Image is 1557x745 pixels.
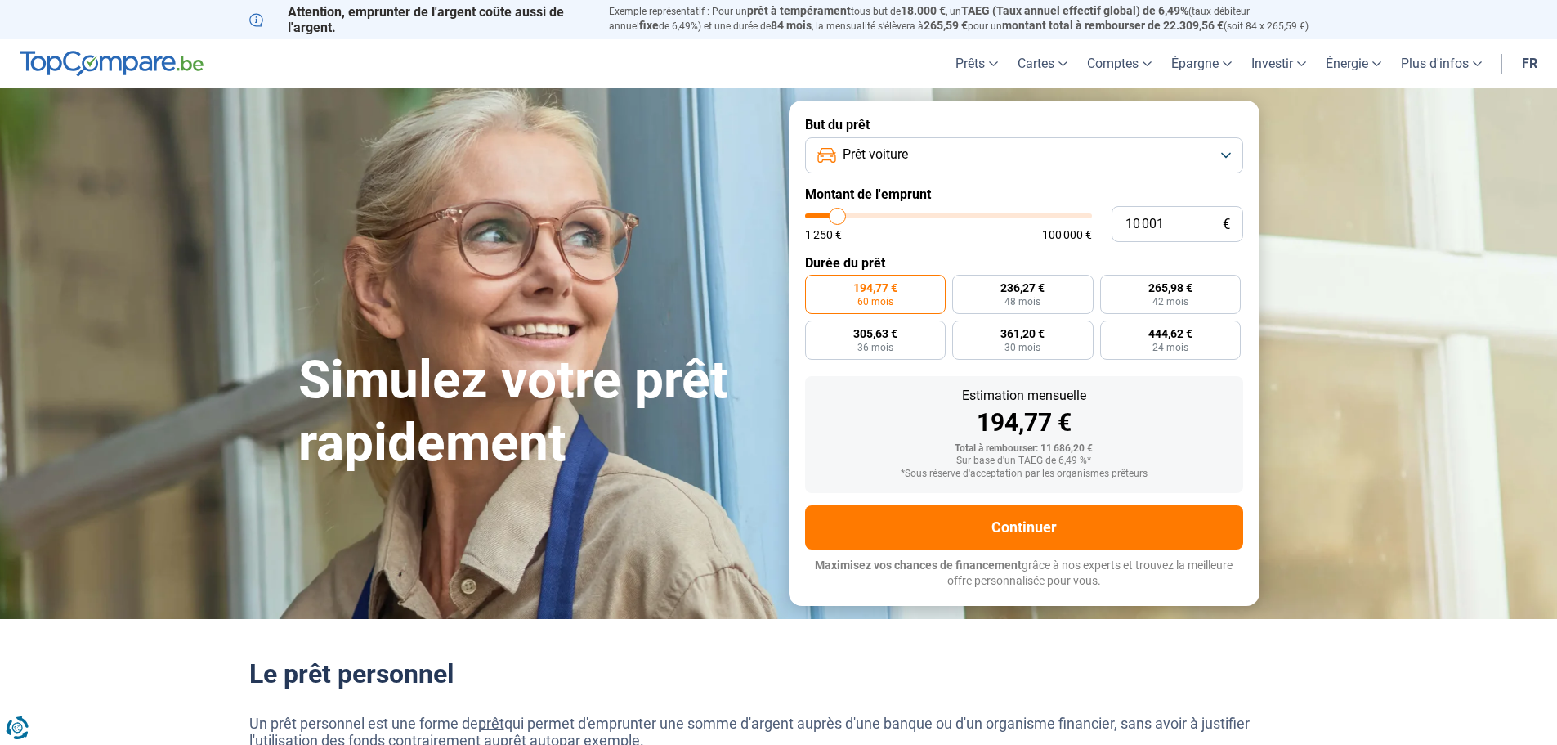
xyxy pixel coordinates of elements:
[818,469,1230,480] div: *Sous réserve d'acceptation par les organismes prêteurs
[805,255,1243,271] label: Durée du prêt
[901,4,946,17] span: 18.000 €
[1152,343,1188,352] span: 24 mois
[1148,282,1192,294] span: 265,98 €
[609,4,1309,34] p: Exemple représentatif : Pour un tous but de , un (taux débiteur annuel de 6,49%) et une durée de ...
[1161,39,1242,88] a: Épargne
[946,39,1008,88] a: Prêts
[805,137,1243,173] button: Prêt voiture
[853,328,897,339] span: 305,63 €
[805,505,1243,550] button: Continuer
[20,51,204,77] img: TopCompare
[1042,229,1092,240] span: 100 000 €
[805,229,842,240] span: 1 250 €
[1148,328,1192,339] span: 444,62 €
[1152,297,1188,307] span: 42 mois
[1000,328,1045,339] span: 361,20 €
[1391,39,1492,88] a: Plus d'infos
[298,349,769,475] h1: Simulez votre prêt rapidement
[857,343,893,352] span: 36 mois
[815,559,1022,572] span: Maximisez vos chances de financement
[1316,39,1391,88] a: Énergie
[249,658,1309,689] h2: Le prêt personnel
[1004,343,1040,352] span: 30 mois
[1223,218,1230,231] span: €
[639,19,659,32] span: fixe
[805,117,1243,132] label: But du prêt
[1000,282,1045,294] span: 236,27 €
[1512,39,1547,88] a: fr
[1077,39,1161,88] a: Comptes
[924,19,968,32] span: 265,59 €
[843,146,908,164] span: Prêt voiture
[818,389,1230,402] div: Estimation mensuelle
[818,443,1230,455] div: Total à rembourser: 11 686,20 €
[747,4,851,17] span: prêt à tempérament
[1002,19,1224,32] span: montant total à rembourser de 22.309,56 €
[1004,297,1040,307] span: 48 mois
[249,4,589,35] p: Attention, emprunter de l'argent coûte aussi de l'argent.
[1008,39,1077,88] a: Cartes
[805,186,1243,202] label: Montant de l'emprunt
[853,282,897,294] span: 194,77 €
[857,297,893,307] span: 60 mois
[1242,39,1316,88] a: Investir
[771,19,812,32] span: 84 mois
[818,456,1230,467] div: Sur base d'un TAEG de 6,49 %*
[818,411,1230,435] div: 194,77 €
[961,4,1188,17] span: TAEG (Taux annuel effectif global) de 6,49%
[805,558,1243,590] p: grâce à nos experts et trouvez la meilleure offre personnalisée pour vous.
[478,715,504,732] a: prêt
